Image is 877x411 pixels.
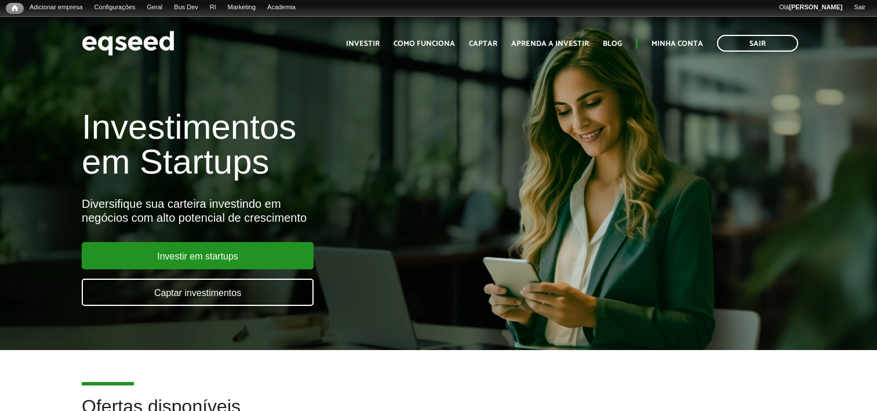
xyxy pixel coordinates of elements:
a: Investir em startups [82,242,314,269]
a: Blog [603,40,622,48]
a: Início [6,3,24,14]
a: Minha conta [652,40,703,48]
img: EqSeed [82,28,174,59]
a: RI [204,3,222,12]
a: Como funciona [394,40,455,48]
a: Geral [141,3,168,12]
a: Sair [848,3,871,12]
a: Adicionar empresa [24,3,89,12]
a: Captar investimentos [82,279,314,306]
strong: [PERSON_NAME] [789,3,842,10]
a: Sair [717,35,798,52]
a: Aprenda a investir [511,40,589,48]
a: Academia [261,3,301,12]
div: Diversifique sua carteira investindo em negócios com alto potencial de crescimento [82,197,503,225]
a: Configurações [89,3,141,12]
a: Olá[PERSON_NAME] [773,3,848,12]
h1: Investimentos em Startups [82,110,503,179]
a: Marketing [222,3,261,12]
a: Investir [346,40,380,48]
a: Bus Dev [168,3,204,12]
span: Início [12,4,18,12]
a: Captar [469,40,497,48]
